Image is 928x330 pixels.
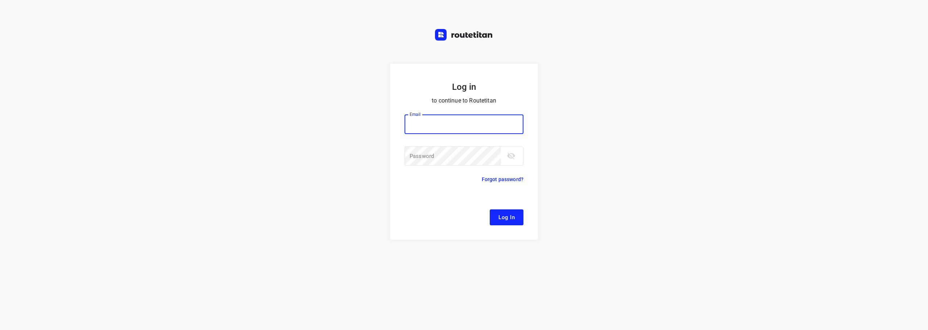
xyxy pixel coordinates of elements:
p: Forgot password? [482,175,523,184]
span: Log In [498,213,515,222]
button: Log In [490,209,523,225]
button: toggle password visibility [504,149,518,163]
h5: Log in [405,81,523,93]
p: to continue to Routetitan [405,96,523,106]
img: Routetitan [435,29,493,41]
